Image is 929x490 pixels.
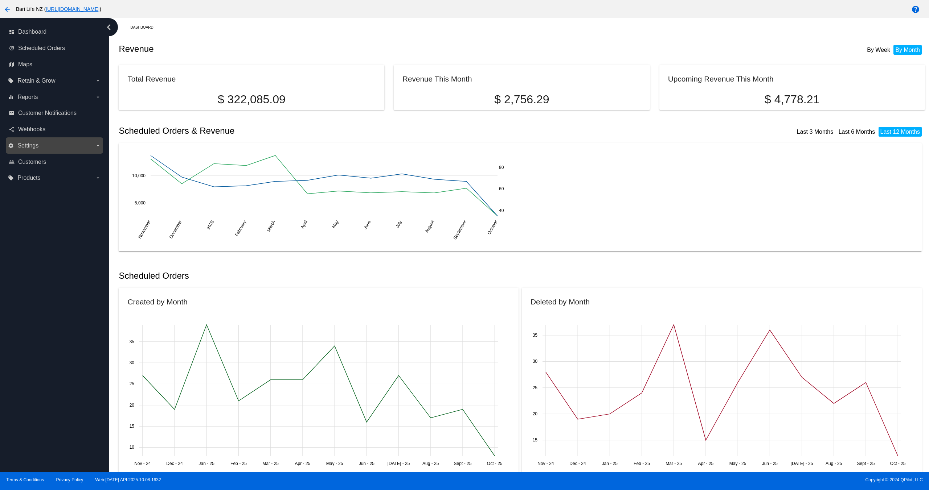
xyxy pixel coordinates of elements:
[9,156,101,168] a: people_outline Customers
[18,61,32,68] span: Maps
[8,143,14,149] i: settings
[9,159,15,165] i: people_outline
[137,219,152,239] text: November
[729,461,746,466] text: May - 25
[533,359,538,364] text: 30
[6,477,44,482] a: Terms & Conditions
[9,126,15,132] i: share
[8,78,14,84] i: local_offer
[487,461,503,466] text: Oct - 25
[9,124,101,135] a: share Webhooks
[263,461,279,466] text: Mar - 25
[130,360,135,365] text: 30
[132,173,146,178] text: 10,000
[839,129,875,135] a: Last 6 Months
[363,219,372,230] text: June
[569,461,586,466] text: Dec - 24
[453,219,467,240] text: September
[402,93,641,106] p: $ 2,756.29
[911,5,920,14] mat-icon: help
[857,461,875,466] text: Sept - 25
[130,22,160,33] a: Dashboard
[295,461,311,466] text: Apr - 25
[402,75,472,83] h2: Revenue This Month
[95,477,161,482] a: Web:[DATE] API:2025.10.08.1632
[791,461,813,466] text: [DATE] - 25
[499,165,504,170] text: 80
[602,461,618,466] text: Jan - 25
[95,143,101,149] i: arrow_drop_down
[388,461,410,466] text: [DATE] - 25
[167,461,183,466] text: Dec - 24
[18,126,45,133] span: Webhooks
[893,45,922,55] li: By Month
[168,219,183,239] text: December
[130,403,135,408] text: 20
[119,126,522,136] h2: Scheduled Orders & Revenue
[300,219,308,229] text: April
[533,333,538,338] text: 35
[424,219,435,234] text: August
[18,45,65,51] span: Scheduled Orders
[135,461,151,466] text: Nov - 24
[8,94,14,100] i: equalizer
[17,142,38,149] span: Settings
[499,208,504,213] text: 40
[499,186,504,191] text: 60
[119,271,522,281] h2: Scheduled Orders
[9,26,101,38] a: dashboard Dashboard
[865,45,892,55] li: By Week
[95,94,101,100] i: arrow_drop_down
[487,219,499,235] text: October
[634,461,650,466] text: Feb - 25
[127,75,176,83] h2: Total Revenue
[9,59,101,70] a: map Maps
[9,29,15,35] i: dashboard
[17,94,38,100] span: Reports
[135,200,146,205] text: 5,000
[56,477,83,482] a: Privacy Policy
[130,424,135,429] text: 15
[95,78,101,84] i: arrow_drop_down
[471,477,923,482] span: Copyright © 2024 QPilot, LLC
[17,78,55,84] span: Retain & Grow
[9,45,15,51] i: update
[234,219,247,237] text: February
[331,219,340,229] text: May
[3,5,12,14] mat-icon: arrow_back
[826,461,842,466] text: Aug - 25
[531,298,590,306] h2: Deleted by Month
[9,110,15,116] i: email
[18,110,77,116] span: Customer Notifications
[533,411,538,416] text: 20
[18,29,46,35] span: Dashboard
[8,175,14,181] i: local_offer
[326,461,343,466] text: May - 25
[199,461,215,466] text: Jan - 25
[130,382,135,387] text: 25
[533,385,538,390] text: 25
[668,75,774,83] h2: Upcoming Revenue This Month
[16,6,101,12] span: Bari Life NZ ( )
[130,339,135,344] text: 35
[231,461,247,466] text: Feb - 25
[422,461,439,466] text: Aug - 25
[666,461,682,466] text: Mar - 25
[9,42,101,54] a: update Scheduled Orders
[698,461,714,466] text: Apr - 25
[880,129,920,135] a: Last 12 Months
[537,461,554,466] text: Nov - 24
[797,129,834,135] a: Last 3 Months
[395,219,403,228] text: July
[18,159,46,165] span: Customers
[127,93,376,106] p: $ 322,085.09
[95,175,101,181] i: arrow_drop_down
[127,298,187,306] h2: Created by Month
[533,438,538,443] text: 15
[119,44,522,54] h2: Revenue
[454,461,472,466] text: Sept - 25
[9,107,101,119] a: email Customer Notifications
[359,461,375,466] text: Jun - 25
[130,445,135,450] text: 10
[17,175,40,181] span: Products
